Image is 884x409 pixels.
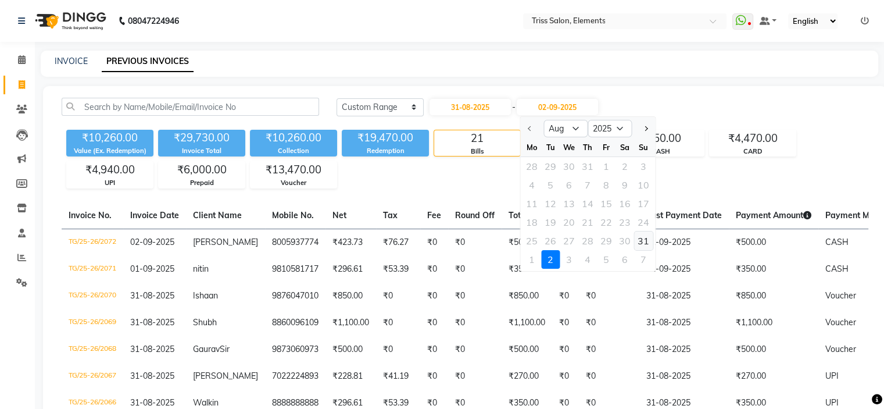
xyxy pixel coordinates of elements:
[102,51,194,72] a: PREVIOUS INVOICES
[265,229,325,256] td: 8005937774
[639,336,729,363] td: 31-08-2025
[560,138,578,157] div: We
[634,250,653,269] div: Sunday, September 7, 2025
[634,232,653,250] div: 31
[67,162,153,178] div: ₹4,940.00
[265,336,325,363] td: 9873060973
[55,56,88,66] a: INVOICE
[448,283,502,310] td: ₹0
[427,210,441,220] span: Fee
[250,162,337,178] div: ₹13,470.00
[250,178,337,188] div: Voucher
[578,250,597,269] div: Thursday, September 4, 2025
[560,250,578,269] div: 3
[825,237,849,247] span: CASH
[332,210,346,220] span: Net
[130,371,174,381] span: 31-08-2025
[615,138,634,157] div: Sa
[69,210,112,220] span: Invoice No.
[220,344,230,354] span: Sir
[66,146,153,156] div: Value (Ex. Redemption)
[634,232,653,250] div: Sunday, August 31, 2025
[265,363,325,390] td: 7022224893
[430,99,511,115] input: Start Date
[193,210,242,220] span: Client Name
[522,250,541,269] div: 1
[250,130,337,146] div: ₹10,260.00
[158,130,245,146] div: ₹29,730.00
[62,363,123,390] td: TG/25-26/2067
[541,250,560,269] div: Tuesday, September 2, 2025
[420,336,448,363] td: ₹0
[158,146,245,156] div: Invoice Total
[62,336,123,363] td: TG/25-26/2068
[376,336,420,363] td: ₹0
[62,256,123,283] td: TG/25-26/2071
[325,229,376,256] td: ₹423.73
[579,283,639,310] td: ₹0
[420,283,448,310] td: ₹0
[130,210,179,220] span: Invoice Date
[376,283,420,310] td: ₹0
[502,283,552,310] td: ₹850.00
[825,264,849,274] span: CASH
[729,310,818,336] td: ₹1,100.00
[541,138,560,157] div: Tu
[618,147,704,157] div: CASH
[579,363,639,390] td: ₹0
[639,283,729,310] td: 31-08-2025
[193,264,209,274] span: nitin
[710,147,796,157] div: CARD
[325,310,376,336] td: ₹1,100.00
[588,120,632,137] select: Select year
[618,130,704,147] div: ₹850.00
[265,310,325,336] td: 8860096109
[66,130,153,146] div: ₹10,260.00
[325,256,376,283] td: ₹296.61
[130,397,174,408] span: 31-08-2025
[502,336,552,363] td: ₹500.00
[420,310,448,336] td: ₹0
[634,250,653,269] div: 7
[128,5,179,37] b: 08047224946
[193,317,217,328] span: Shubh
[376,363,420,390] td: ₹41.19
[522,138,541,157] div: Mo
[62,283,123,310] td: TG/25-26/2070
[30,5,109,37] img: logo
[729,363,818,390] td: ₹270.00
[376,310,420,336] td: ₹0
[434,130,520,147] div: 21
[448,229,502,256] td: ₹0
[420,256,448,283] td: ₹0
[325,363,376,390] td: ₹228.81
[250,146,337,156] div: Collection
[579,336,639,363] td: ₹0
[640,119,650,138] button: Next month
[448,336,502,363] td: ₹0
[420,229,448,256] td: ₹0
[193,290,218,301] span: Ishaan
[193,344,220,354] span: Gaurav
[502,256,552,283] td: ₹350.00
[579,310,639,336] td: ₹0
[376,256,420,283] td: ₹53.39
[448,363,502,390] td: ₹0
[729,283,818,310] td: ₹850.00
[639,310,729,336] td: 31-08-2025
[543,120,588,137] select: Select month
[455,210,495,220] span: Round Off
[597,138,615,157] div: Fr
[130,317,174,328] span: 31-08-2025
[729,336,818,363] td: ₹500.00
[193,237,258,247] span: [PERSON_NAME]
[552,363,579,390] td: ₹0
[615,250,634,269] div: 6
[825,290,856,301] span: Voucher
[342,146,429,156] div: Redemption
[265,256,325,283] td: 9810581717
[130,290,174,301] span: 31-08-2025
[265,283,325,310] td: 9876047010
[517,99,598,115] input: End Date
[193,371,258,381] span: [PERSON_NAME]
